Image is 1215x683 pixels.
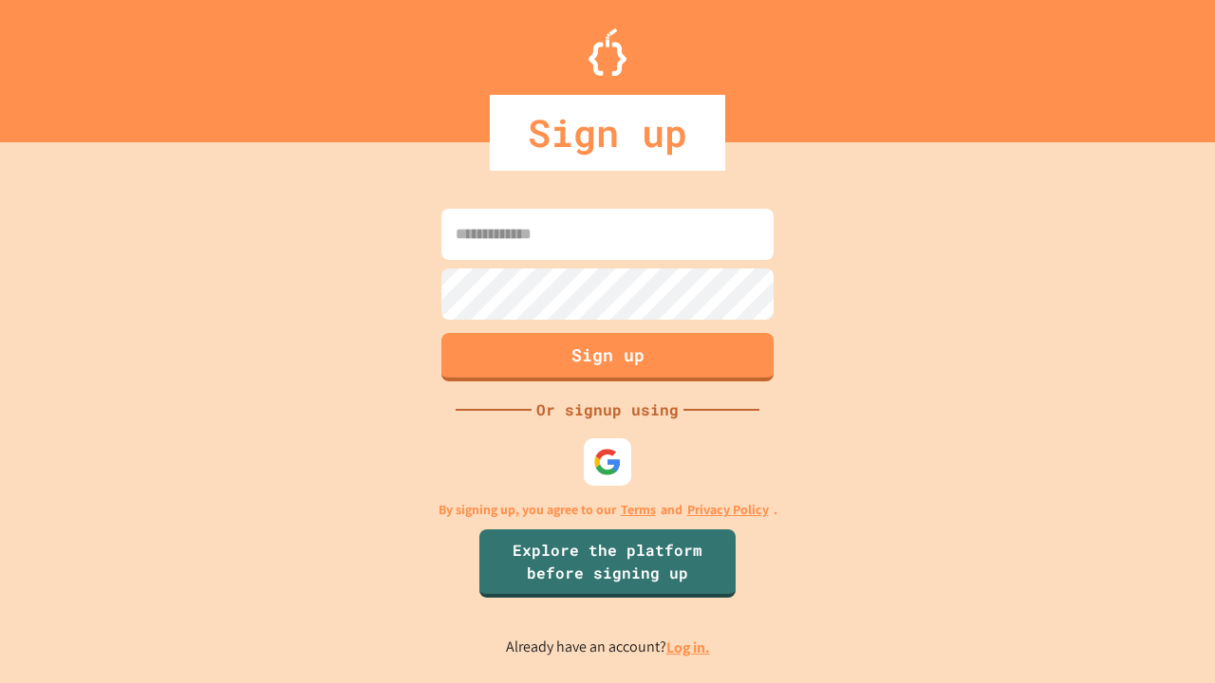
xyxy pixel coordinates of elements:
[439,500,777,520] p: By signing up, you agree to our and .
[593,448,622,476] img: google-icon.svg
[490,95,725,171] div: Sign up
[479,529,736,598] a: Explore the platform before signing up
[532,398,683,421] div: Or signup using
[589,28,626,76] img: Logo.svg
[441,333,774,381] button: Sign up
[687,500,769,520] a: Privacy Policy
[666,637,710,657] a: Log in.
[506,636,710,659] p: Already have an account?
[621,500,656,520] a: Terms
